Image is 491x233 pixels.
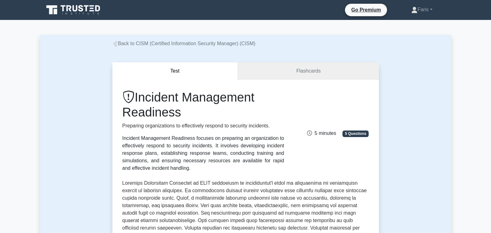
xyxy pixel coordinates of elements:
[122,135,284,172] div: Incident Management Readiness focuses on preparing an organization to effectively respond to secu...
[347,6,385,14] a: Go Premium
[307,131,336,136] span: 5 minutes
[122,122,284,130] p: Preparing organizations to effectively respond to security incidents.
[112,41,256,46] a: Back to CISM (Certified Information Security Manager) (CISM)
[342,131,369,137] span: 5 Questions
[122,90,284,120] h1: Incident Management Readiness
[396,3,447,16] a: Faris
[238,62,379,80] a: Flashcards
[112,62,238,80] button: Test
